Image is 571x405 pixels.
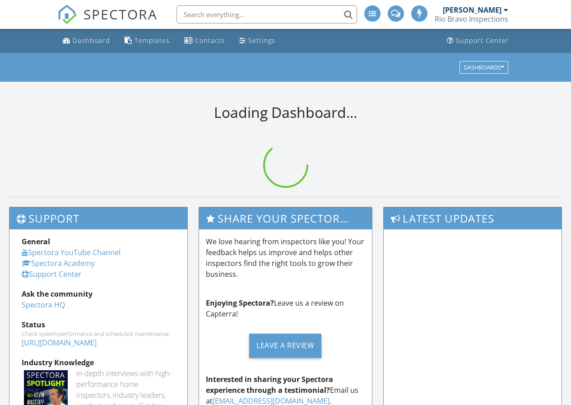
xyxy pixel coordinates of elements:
button: Dashboards [460,61,508,74]
img: The Best Home Inspection Software - Spectora [57,5,77,24]
div: [PERSON_NAME] [443,5,501,14]
p: We love hearing from inspectors like you! Your feedback helps us improve and helps other inspecto... [206,236,365,279]
a: Support Center [443,33,512,49]
div: Leave a Review [249,334,321,358]
div: Dashboard [73,36,110,45]
span: SPECTORA [84,5,158,23]
a: Templates [121,33,173,49]
h3: Share Your Spectora Experience [199,207,371,229]
div: Settings [248,36,275,45]
h3: Support [9,207,187,229]
div: Rio Bravo Inspections [435,14,508,23]
a: Dashboard [59,33,114,49]
div: Status [22,319,175,330]
div: Contacts [195,36,225,45]
a: Contacts [181,33,228,49]
a: Spectora HQ [22,300,65,310]
div: Support Center [456,36,509,45]
a: [URL][DOMAIN_NAME] [22,338,97,348]
a: Spectora YouTube Channel [22,247,121,257]
div: Check system performance and scheduled maintenance. [22,330,175,337]
strong: General [22,237,50,247]
a: Spectora Academy [22,258,95,268]
a: SPECTORA [57,12,158,31]
div: Dashboards [464,64,504,70]
a: Support Center [22,269,82,279]
input: Search everything... [176,5,357,23]
a: Settings [236,33,279,49]
a: Leave a Review [206,326,365,365]
div: Ask the community [22,289,175,299]
div: Industry Knowledge [22,357,175,368]
h3: Latest Updates [384,207,562,229]
strong: Enjoying Spectora? [206,298,274,308]
strong: Interested in sharing your Spectora experience through a testimonial? [206,374,333,395]
div: Templates [135,36,170,45]
p: Leave us a review on Capterra! [206,298,365,319]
